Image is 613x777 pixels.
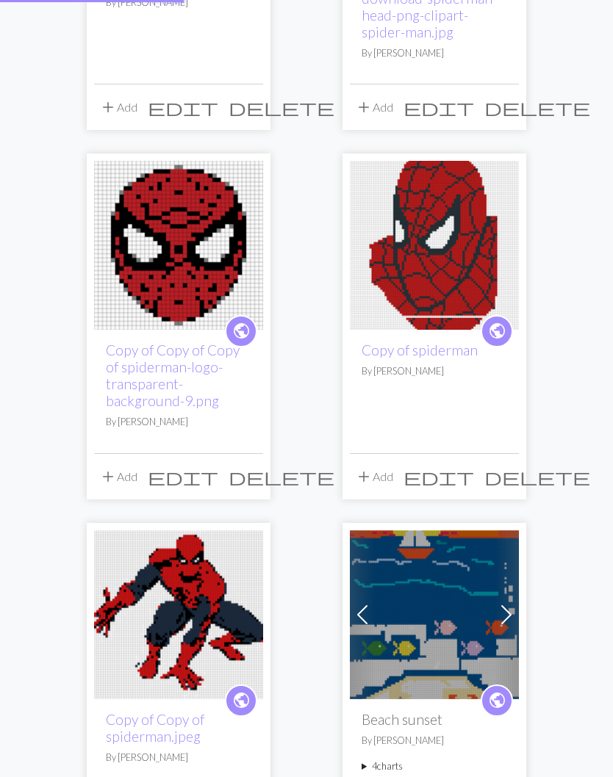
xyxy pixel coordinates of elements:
[99,97,117,118] span: add
[232,317,251,346] i: public
[362,759,507,773] summary: 4charts
[488,317,506,346] i: public
[229,97,334,118] span: delete
[229,466,334,487] span: delete
[94,530,263,699] img: spiderman.jpeg
[350,530,519,699] img: Beach sunset
[106,711,204,745] a: Copy of Copy of spiderman.jpeg
[355,97,373,118] span: add
[362,341,478,358] a: Copy of spiderman
[94,161,263,330] img: spiderman-logo-transparent-background-9.png
[350,236,519,250] a: spiderman
[148,468,218,485] i: Edit
[404,466,474,487] span: edit
[94,93,143,121] button: Add
[488,689,506,712] span: public
[232,689,251,712] span: public
[350,463,398,491] button: Add
[481,315,513,347] a: public
[404,97,474,118] span: edit
[398,93,479,121] button: Edit
[350,161,519,330] img: spiderman
[479,463,595,491] button: Delete
[143,93,223,121] button: Edit
[143,463,223,491] button: Edit
[398,463,479,491] button: Edit
[223,93,340,121] button: Delete
[484,97,590,118] span: delete
[350,93,398,121] button: Add
[232,319,251,342] span: public
[481,684,513,717] a: public
[488,686,506,715] i: public
[350,606,519,620] a: Beach sunset
[106,415,251,429] p: By [PERSON_NAME]
[223,463,340,491] button: Delete
[362,734,507,748] p: By [PERSON_NAME]
[362,46,507,60] p: By [PERSON_NAME]
[106,751,251,765] p: By [PERSON_NAME]
[232,686,251,715] i: public
[94,236,263,250] a: spiderman-logo-transparent-background-9.png
[484,466,590,487] span: delete
[94,463,143,491] button: Add
[479,93,595,121] button: Delete
[404,468,474,485] i: Edit
[99,466,117,487] span: add
[355,466,373,487] span: add
[362,364,507,378] p: By [PERSON_NAME]
[362,711,507,728] h2: Beach sunset
[94,606,263,620] a: spiderman.jpeg
[225,684,257,717] a: public
[148,97,218,118] span: edit
[148,466,218,487] span: edit
[148,98,218,116] i: Edit
[404,98,474,116] i: Edit
[106,341,240,409] a: Copy of Copy of Copy of spiderman-logo-transparent-background-9.png
[488,319,506,342] span: public
[225,315,257,347] a: public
